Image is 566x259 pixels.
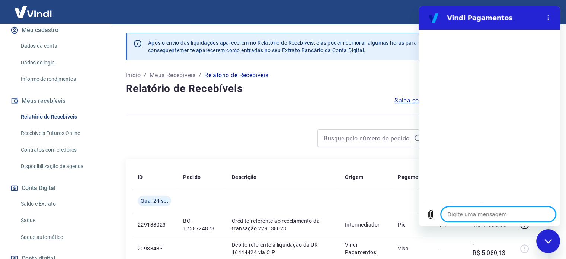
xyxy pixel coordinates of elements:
[138,173,143,181] p: ID
[345,221,386,228] p: Intermediador
[18,213,102,228] a: Saque
[324,133,411,144] input: Busque pelo número do pedido
[18,72,102,87] a: Informe de rendimentos
[148,39,470,54] p: Após o envio das liquidações aparecerem no Relatório de Recebíveis, elas podem demorar algumas ho...
[141,197,168,205] span: Qua, 24 set
[18,230,102,245] a: Saque automático
[138,245,171,252] p: 20983433
[150,71,196,80] a: Meus Recebíveis
[18,126,102,141] a: Recebíveis Futuros Online
[530,5,557,19] button: Sair
[18,55,102,70] a: Dados de login
[9,0,57,23] img: Vindi
[138,221,171,228] p: 229138023
[9,93,102,109] button: Meus recebíveis
[394,96,548,105] a: Saiba como funciona a programação dos recebimentos
[345,241,386,256] p: Vindi Pagamentos
[144,71,146,80] p: /
[204,71,268,80] p: Relatório de Recebíveis
[473,240,506,258] p: -R$ 5.080,13
[18,159,102,174] a: Disponibilização de agenda
[18,196,102,212] a: Saldo e Extrato
[345,173,363,181] p: Origem
[398,173,427,181] p: Pagamento
[536,229,560,253] iframe: Botão para abrir a janela de mensagens, conversa em andamento
[183,173,201,181] p: Pedido
[232,173,257,181] p: Descrição
[439,245,461,252] p: -
[126,81,548,96] h4: Relatório de Recebíveis
[183,217,220,232] p: BC-1758724878
[18,109,102,124] a: Relatório de Recebíveis
[9,22,102,38] button: Meu cadastro
[9,180,102,196] button: Conta Digital
[419,6,560,226] iframe: Janela de mensagens
[398,221,427,228] p: Pix
[18,142,102,158] a: Contratos com credores
[398,245,427,252] p: Visa
[232,217,333,232] p: Crédito referente ao recebimento da transação 229138023
[18,38,102,54] a: Dados da conta
[126,71,141,80] a: Início
[199,71,201,80] p: /
[232,241,333,256] p: Débito referente à liquidação da UR 16444424 via CIP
